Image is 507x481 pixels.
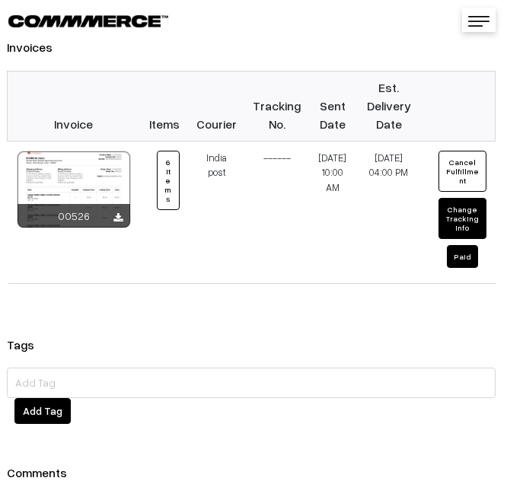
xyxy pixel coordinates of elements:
[8,15,168,27] img: COMMMERCE
[310,141,356,283] td: [DATE] 10:00 AM
[14,398,71,424] button: Add Tag
[438,198,486,239] button: Change Tracking Info
[189,71,244,141] th: Courier
[7,368,496,398] input: Add Tag
[356,71,422,141] th: Est. Delivery Date
[8,11,142,29] a: COMMMERCE
[7,465,85,480] span: Comments
[140,71,190,141] th: Items
[7,40,71,55] span: Invoices
[310,71,356,141] th: Sent Date
[356,141,422,283] td: [DATE] 04:00 PM
[18,204,130,228] div: 00526
[157,151,180,210] button: 6 Items
[7,337,53,352] span: Tags
[447,245,478,268] button: Paid
[468,16,489,27] img: menu
[244,141,309,283] td: ------
[438,151,486,192] button: Cancel Fulfillment
[244,71,309,141] th: Tracking No.
[189,141,244,283] td: India post
[8,71,140,141] th: Invoice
